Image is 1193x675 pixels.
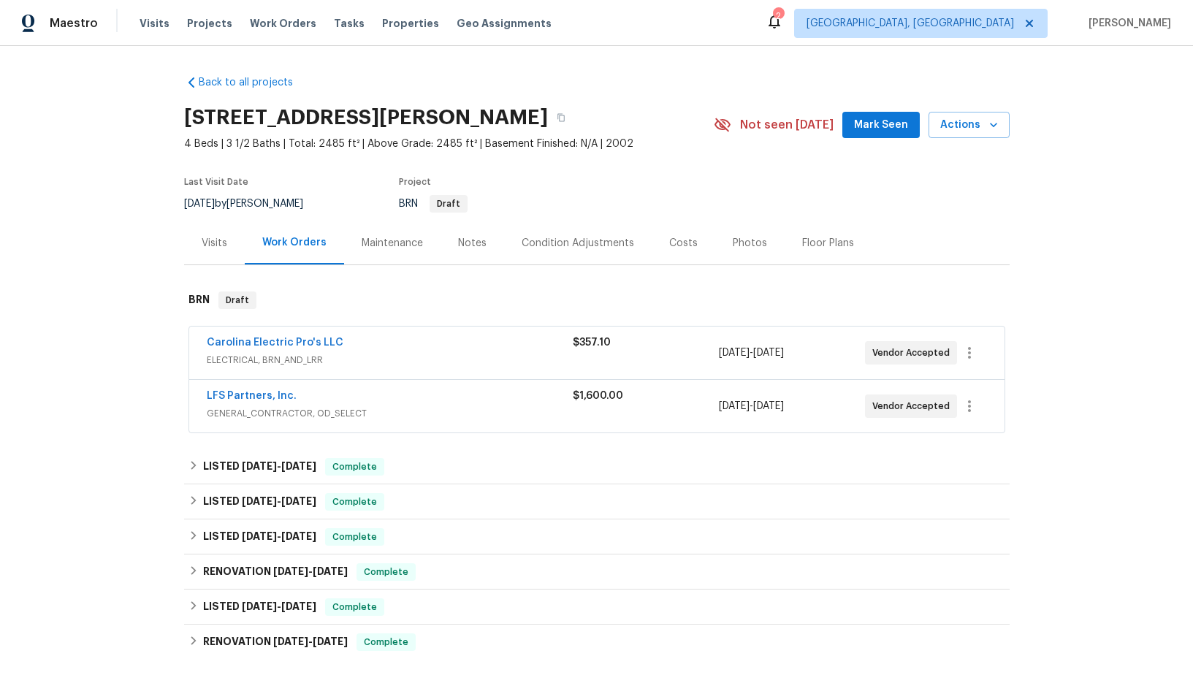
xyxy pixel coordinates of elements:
[242,496,316,506] span: -
[273,636,308,647] span: [DATE]
[203,493,316,511] h6: LISTED
[242,531,277,541] span: [DATE]
[548,104,574,131] button: Copy Address
[313,636,348,647] span: [DATE]
[203,563,348,581] h6: RENOVATION
[1083,16,1171,31] span: [PERSON_NAME]
[334,18,365,28] span: Tasks
[202,236,227,251] div: Visits
[281,496,316,506] span: [DATE]
[719,399,784,413] span: -
[220,293,255,308] span: Draft
[242,461,316,471] span: -
[242,461,277,471] span: [DATE]
[184,449,1010,484] div: LISTED [DATE]-[DATE]Complete
[50,16,98,31] span: Maestro
[872,346,956,360] span: Vendor Accepted
[242,601,316,611] span: -
[773,9,783,23] div: 2
[327,600,383,614] span: Complete
[740,118,834,132] span: Not seen [DATE]
[399,178,431,186] span: Project
[753,348,784,358] span: [DATE]
[733,236,767,251] div: Photos
[203,528,316,546] h6: LISTED
[273,566,348,576] span: -
[184,75,324,90] a: Back to all projects
[262,235,327,250] div: Work Orders
[842,112,920,139] button: Mark Seen
[458,236,487,251] div: Notes
[327,530,383,544] span: Complete
[242,601,277,611] span: [DATE]
[399,199,468,209] span: BRN
[281,601,316,611] span: [DATE]
[358,635,414,649] span: Complete
[184,554,1010,590] div: RENOVATION [DATE]-[DATE]Complete
[854,116,908,134] span: Mark Seen
[281,531,316,541] span: [DATE]
[242,531,316,541] span: -
[203,598,316,616] h6: LISTED
[188,291,210,309] h6: BRN
[273,566,308,576] span: [DATE]
[382,16,439,31] span: Properties
[273,636,348,647] span: -
[184,519,1010,554] div: LISTED [DATE]-[DATE]Complete
[457,16,552,31] span: Geo Assignments
[184,199,215,209] span: [DATE]
[184,277,1010,324] div: BRN Draft
[872,399,956,413] span: Vendor Accepted
[431,199,466,208] span: Draft
[203,633,348,651] h6: RENOVATION
[242,496,277,506] span: [DATE]
[281,461,316,471] span: [DATE]
[940,116,998,134] span: Actions
[573,337,611,348] span: $357.10
[207,353,573,367] span: ELECTRICAL, BRN_AND_LRR
[140,16,169,31] span: Visits
[327,495,383,509] span: Complete
[327,459,383,474] span: Complete
[807,16,1014,31] span: [GEOGRAPHIC_DATA], [GEOGRAPHIC_DATA]
[207,337,343,348] a: Carolina Electric Pro's LLC
[203,458,316,476] h6: LISTED
[719,348,750,358] span: [DATE]
[669,236,698,251] div: Costs
[802,236,854,251] div: Floor Plans
[753,401,784,411] span: [DATE]
[522,236,634,251] div: Condition Adjustments
[207,406,573,421] span: GENERAL_CONTRACTOR, OD_SELECT
[207,391,297,401] a: LFS Partners, Inc.
[929,112,1010,139] button: Actions
[719,346,784,360] span: -
[184,625,1010,660] div: RENOVATION [DATE]-[DATE]Complete
[184,110,548,125] h2: [STREET_ADDRESS][PERSON_NAME]
[184,590,1010,625] div: LISTED [DATE]-[DATE]Complete
[250,16,316,31] span: Work Orders
[719,401,750,411] span: [DATE]
[313,566,348,576] span: [DATE]
[358,565,414,579] span: Complete
[184,195,321,213] div: by [PERSON_NAME]
[362,236,423,251] div: Maintenance
[184,137,714,151] span: 4 Beds | 3 1/2 Baths | Total: 2485 ft² | Above Grade: 2485 ft² | Basement Finished: N/A | 2002
[184,484,1010,519] div: LISTED [DATE]-[DATE]Complete
[187,16,232,31] span: Projects
[573,391,623,401] span: $1,600.00
[184,178,248,186] span: Last Visit Date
